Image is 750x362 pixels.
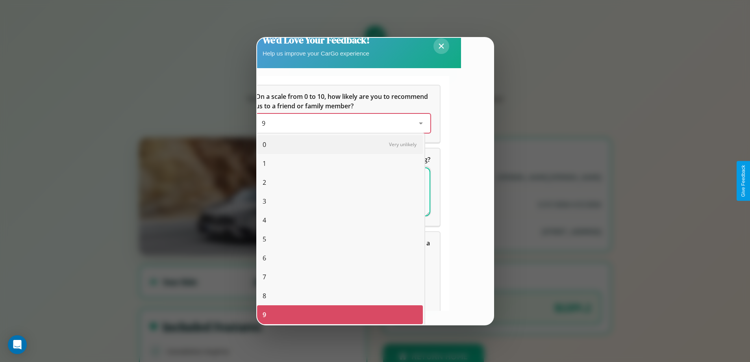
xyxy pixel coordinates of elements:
[257,267,423,286] div: 7
[256,114,430,133] div: On a scale from 0 to 10, how likely are you to recommend us to a friend or family member?
[263,310,266,319] span: 9
[257,230,423,249] div: 5
[263,159,266,168] span: 1
[246,85,440,142] div: On a scale from 0 to 10, how likely are you to recommend us to a friend or family member?
[263,48,370,59] p: Help us improve your CarGo experience
[257,192,423,211] div: 3
[263,215,266,225] span: 4
[257,324,423,343] div: 10
[256,92,430,111] h5: On a scale from 0 to 10, how likely are you to recommend us to a friend or family member?
[257,286,423,305] div: 8
[257,211,423,230] div: 4
[389,141,417,148] span: Very unlikely
[263,272,266,282] span: 7
[257,154,423,173] div: 1
[257,305,423,324] div: 9
[263,253,266,263] span: 6
[256,92,430,110] span: On a scale from 0 to 10, how likely are you to recommend us to a friend or family member?
[263,140,266,149] span: 0
[257,249,423,267] div: 6
[263,234,266,244] span: 5
[257,135,423,154] div: 0
[257,173,423,192] div: 2
[741,165,746,197] div: Give Feedback
[263,291,266,301] span: 8
[263,197,266,206] span: 3
[262,119,265,128] span: 9
[256,155,430,164] span: What can we do to make your experience more satisfying?
[256,239,431,257] span: Which of the following features do you value the most in a vehicle?
[263,33,370,46] h2: We'd Love Your Feedback!
[8,335,27,354] div: Open Intercom Messenger
[263,178,266,187] span: 2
